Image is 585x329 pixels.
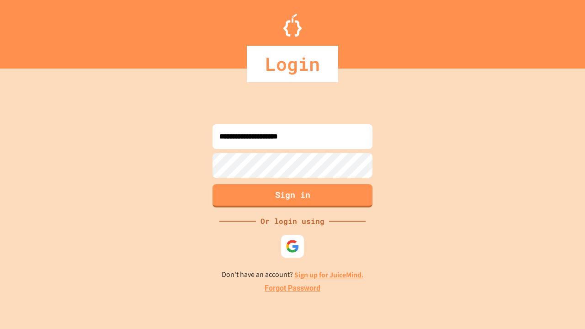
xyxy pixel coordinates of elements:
img: Logo.svg [283,14,302,37]
div: Login [247,46,338,82]
img: google-icon.svg [286,239,299,253]
div: Or login using [256,216,329,227]
p: Don't have an account? [222,269,364,281]
button: Sign in [213,184,372,207]
a: Forgot Password [265,283,320,294]
a: Sign up for JuiceMind. [294,270,364,280]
